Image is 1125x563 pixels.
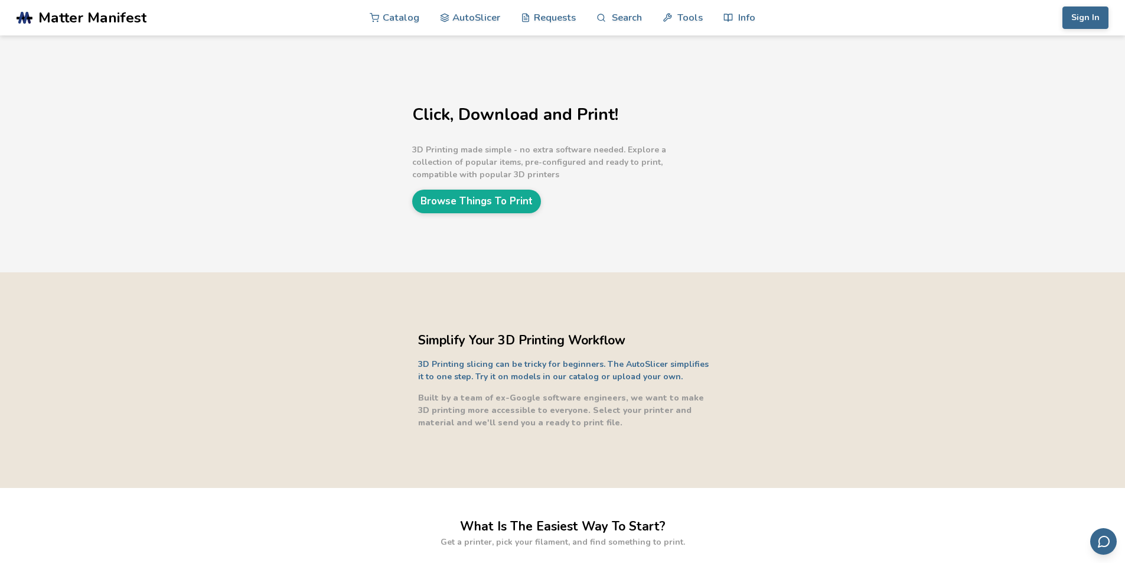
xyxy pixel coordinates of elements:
[418,358,713,383] p: 3D Printing slicing can be tricky for beginners. The AutoSlicer simplifies it to one step. Try it...
[460,518,666,536] h2: What Is The Easiest Way To Start?
[1062,6,1108,29] button: Sign In
[418,392,713,429] p: Built by a team of ex-Google software engineers, we want to make 3D printing more accessible to e...
[418,331,713,350] h2: Simplify Your 3D Printing Workflow
[412,144,707,181] p: 3D Printing made simple - no extra software needed. Explore a collection of popular items, pre-co...
[441,536,685,548] p: Get a printer, pick your filament, and find something to print.
[412,106,707,124] h1: Click, Download and Print!
[412,190,541,213] a: Browse Things To Print
[1090,528,1117,555] button: Send feedback via email
[38,9,146,26] span: Matter Manifest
